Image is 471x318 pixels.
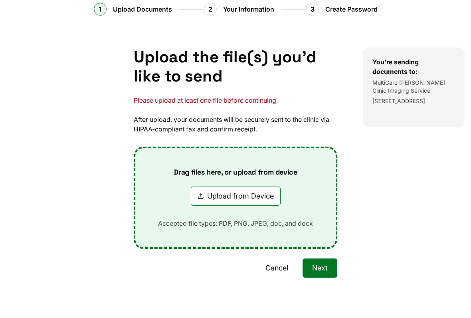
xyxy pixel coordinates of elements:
button: Cancel [256,258,298,278]
span: Upload Documents [113,4,172,14]
p: [STREET_ADDRESS] [372,97,455,105]
h3: You're sending documents to: [372,57,455,76]
button: Upload from Device [191,187,281,206]
div: 2 [204,3,217,16]
p: MultiCare [PERSON_NAME] Clinic Imaging Service [372,79,455,95]
p: After upload, your documents will be securely sent to the clinic via HIPAA-compliant fax and conf... [134,115,337,134]
h1: Upload the file(s) you'd like to send [134,48,337,86]
div: 3 [306,3,319,16]
div: 1 [94,3,107,16]
span: Create Password [325,4,378,14]
span: Your Information [223,4,274,14]
p: Drag files here, or upload from device [161,167,310,177]
div: Please upload at least one file before continuing. [134,95,337,105]
p: Accepted file types: PDF, PNG, JPEG, doc, and docx [145,219,326,228]
button: Next [303,258,337,278]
